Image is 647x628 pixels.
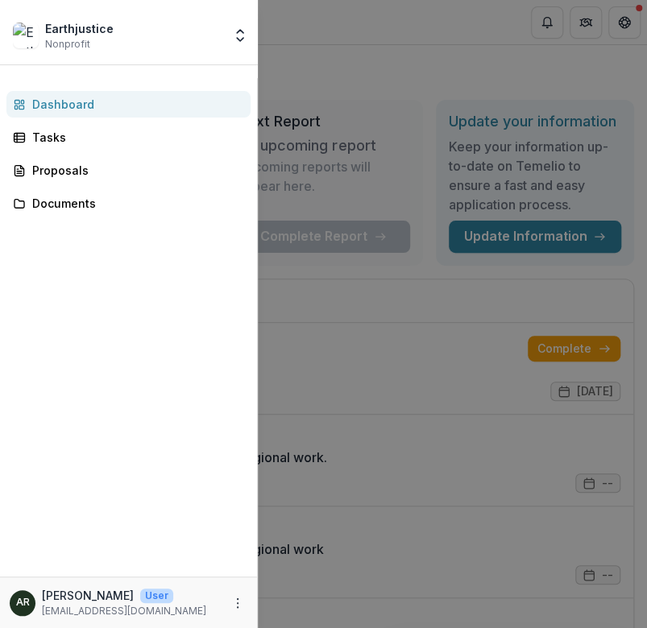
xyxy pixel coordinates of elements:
[45,20,114,37] div: Earthjustice
[229,19,251,52] button: Open entity switcher
[32,129,238,146] div: Tasks
[45,37,90,52] span: Nonprofit
[140,589,173,603] p: User
[228,593,247,613] button: More
[6,124,251,151] a: Tasks
[16,597,30,608] div: Ann Marie Rubin
[42,604,206,618] p: [EMAIL_ADDRESS][DOMAIN_NAME]
[13,23,39,48] img: Earthjustice
[6,190,251,217] a: Documents
[32,162,238,179] div: Proposals
[6,157,251,184] a: Proposals
[42,587,134,604] p: [PERSON_NAME]
[32,96,238,113] div: Dashboard
[32,195,238,212] div: Documents
[6,91,251,118] a: Dashboard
